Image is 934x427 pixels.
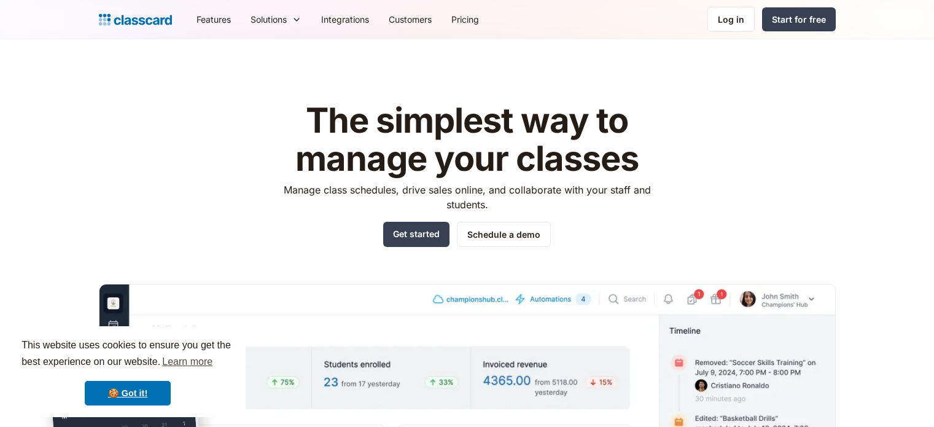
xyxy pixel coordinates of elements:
[707,7,755,32] a: Log in
[241,6,311,33] div: Solutions
[442,6,489,33] a: Pricing
[383,222,449,247] a: Get started
[379,6,442,33] a: Customers
[272,102,662,178] h1: The simplest way to manage your classes
[772,13,826,26] div: Start for free
[160,353,214,371] a: learn more about cookies
[762,7,836,31] a: Start for free
[10,326,246,417] div: cookieconsent
[457,222,551,247] a: Schedule a demo
[718,13,744,26] div: Log in
[99,11,172,28] a: home
[251,13,287,26] div: Solutions
[311,6,379,33] a: Integrations
[85,381,171,405] a: dismiss cookie message
[21,338,234,371] span: This website uses cookies to ensure you get the best experience on our website.
[187,6,241,33] a: Features
[272,182,662,212] p: Manage class schedules, drive sales online, and collaborate with your staff and students.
